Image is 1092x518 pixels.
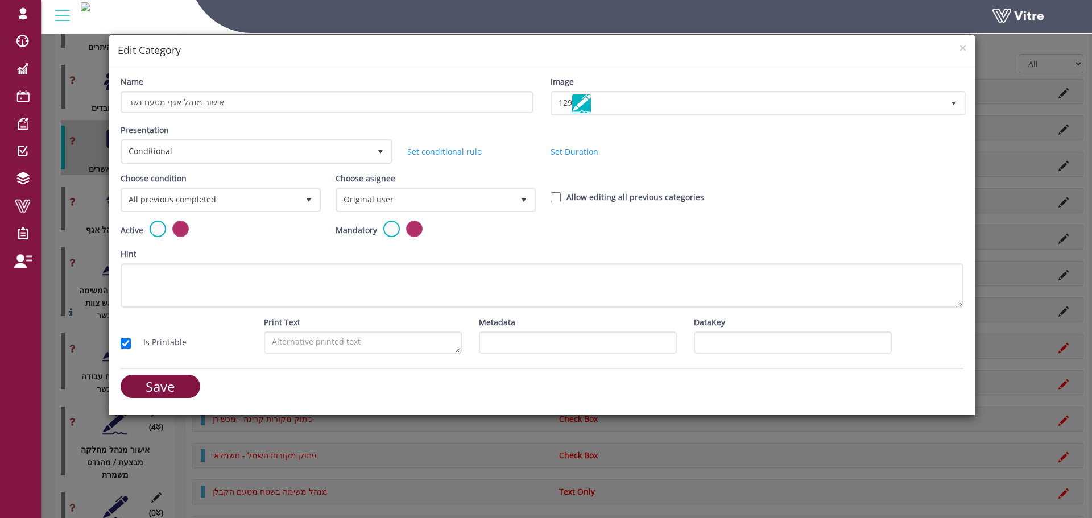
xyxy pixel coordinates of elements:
[121,172,187,185] label: Choose condition
[132,336,187,349] label: Is Printable
[407,146,482,157] a: Set conditional rule
[118,43,966,58] h4: Edit Category
[121,224,143,237] label: Active
[552,93,944,113] span: 129
[336,224,377,237] label: Mandatory
[959,42,966,54] button: Close
[336,172,395,185] label: Choose asignee
[514,189,534,210] span: select
[551,146,598,157] a: Set Duration
[566,191,704,204] label: Allow editing all previous categories
[121,248,136,260] label: Hint
[122,189,299,210] span: All previous completed
[121,124,169,136] label: Presentation
[479,316,515,329] label: Metadata
[944,93,964,113] span: select
[122,141,370,161] span: Conditional
[572,94,591,113] img: WizardIcon129.png
[121,375,200,398] input: Save
[694,316,725,329] label: DataKey
[959,40,966,56] span: ×
[264,316,300,329] label: Print Text
[299,189,319,210] span: select
[370,141,391,161] span: select
[337,189,514,210] span: Original user
[121,76,143,88] label: Name
[551,76,574,88] label: Image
